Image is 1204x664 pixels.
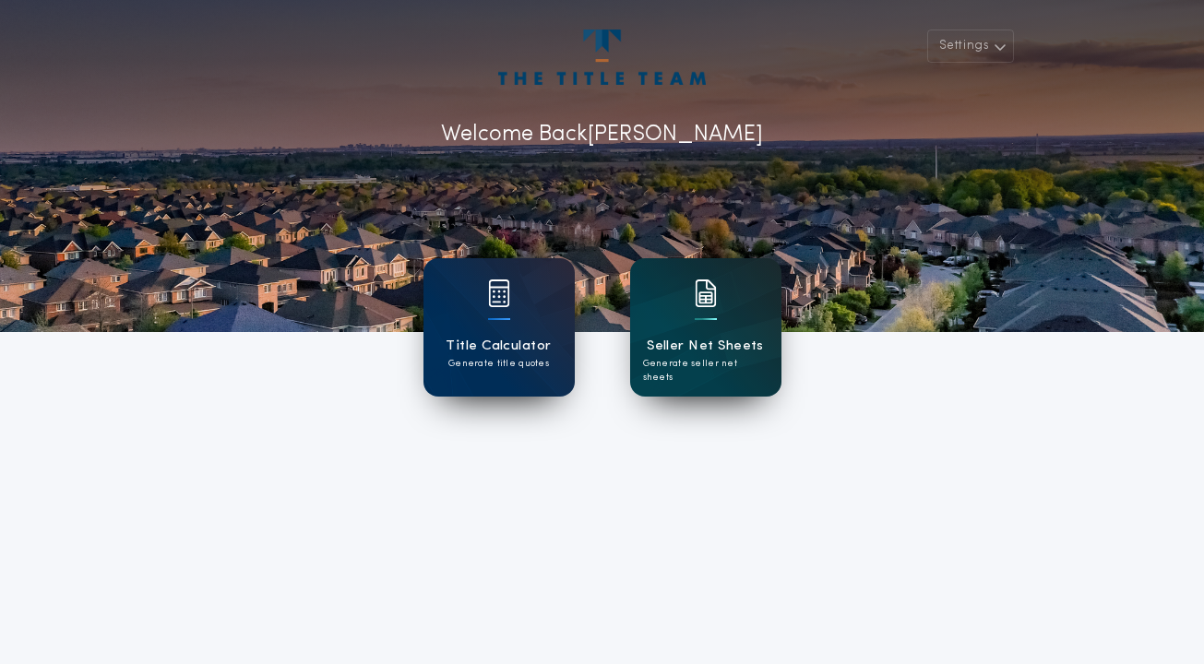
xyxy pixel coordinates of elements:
[695,279,717,307] img: card icon
[927,30,1014,63] button: Settings
[448,357,549,371] p: Generate title quotes
[643,357,769,385] p: Generate seller net sheets
[423,258,575,397] a: card iconTitle CalculatorGenerate title quotes
[647,336,764,357] h1: Seller Net Sheets
[630,258,781,397] a: card iconSeller Net SheetsGenerate seller net sheets
[498,30,705,85] img: account-logo
[488,279,510,307] img: card icon
[446,336,551,357] h1: Title Calculator
[441,118,763,151] p: Welcome Back [PERSON_NAME]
